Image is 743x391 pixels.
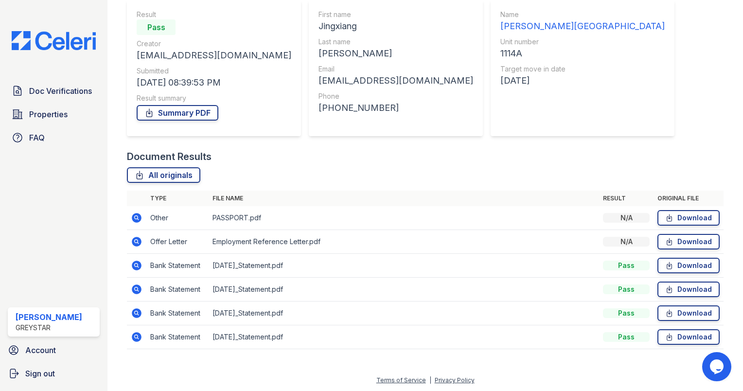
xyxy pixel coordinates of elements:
div: N/A [603,213,650,223]
span: Properties [29,108,68,120]
td: [DATE]_Statement.pdf [209,254,599,278]
div: Phone [318,91,473,101]
div: [EMAIL_ADDRESS][DOMAIN_NAME] [137,49,291,62]
a: Download [657,210,720,226]
span: FAQ [29,132,45,143]
div: Target move in date [500,64,665,74]
div: [EMAIL_ADDRESS][DOMAIN_NAME] [318,74,473,88]
div: Pass [603,332,650,342]
div: [PERSON_NAME] [16,311,82,323]
div: Jingxiang [318,19,473,33]
div: Last name [318,37,473,47]
div: Greystar [16,323,82,333]
div: Pass [137,19,176,35]
a: Download [657,329,720,345]
div: [DATE] 08:39:53 PM [137,76,291,89]
a: Download [657,234,720,249]
img: CE_Logo_Blue-a8612792a0a2168367f1c8372b55b34899dd931a85d93a1a3d3e32e68fde9ad4.png [4,31,104,50]
a: Privacy Policy [435,376,475,384]
th: Original file [654,191,724,206]
div: N/A [603,237,650,247]
a: FAQ [8,128,100,147]
a: Doc Verifications [8,81,100,101]
div: Pass [603,308,650,318]
div: Pass [603,284,650,294]
td: Offer Letter [146,230,209,254]
a: Terms of Service [376,376,426,384]
a: Summary PDF [137,105,218,121]
div: Result summary [137,93,291,103]
td: PASSPORT.pdf [209,206,599,230]
th: Type [146,191,209,206]
div: Pass [603,261,650,270]
span: Account [25,344,56,356]
span: Sign out [25,368,55,379]
td: Bank Statement [146,278,209,302]
iframe: chat widget [702,352,733,381]
div: 1114A [500,47,665,60]
a: Name [PERSON_NAME][GEOGRAPHIC_DATA] [500,10,665,33]
td: [DATE]_Statement.pdf [209,325,599,349]
div: Document Results [127,150,212,163]
div: First name [318,10,473,19]
td: Bank Statement [146,254,209,278]
a: Properties [8,105,100,124]
a: Sign out [4,364,104,383]
th: File name [209,191,599,206]
a: All originals [127,167,200,183]
td: Other [146,206,209,230]
div: Submitted [137,66,291,76]
div: [PERSON_NAME] [318,47,473,60]
td: [DATE]_Statement.pdf [209,278,599,302]
td: Employment Reference Letter.pdf [209,230,599,254]
div: Result [137,10,291,19]
div: [PHONE_NUMBER] [318,101,473,115]
div: | [429,376,431,384]
div: Email [318,64,473,74]
a: Download [657,258,720,273]
a: Download [657,305,720,321]
div: Creator [137,39,291,49]
td: [DATE]_Statement.pdf [209,302,599,325]
div: [PERSON_NAME][GEOGRAPHIC_DATA] [500,19,665,33]
div: [DATE] [500,74,665,88]
span: Doc Verifications [29,85,92,97]
div: Name [500,10,665,19]
a: Download [657,282,720,297]
div: Unit number [500,37,665,47]
td: Bank Statement [146,325,209,349]
a: Account [4,340,104,360]
th: Result [599,191,654,206]
td: Bank Statement [146,302,209,325]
